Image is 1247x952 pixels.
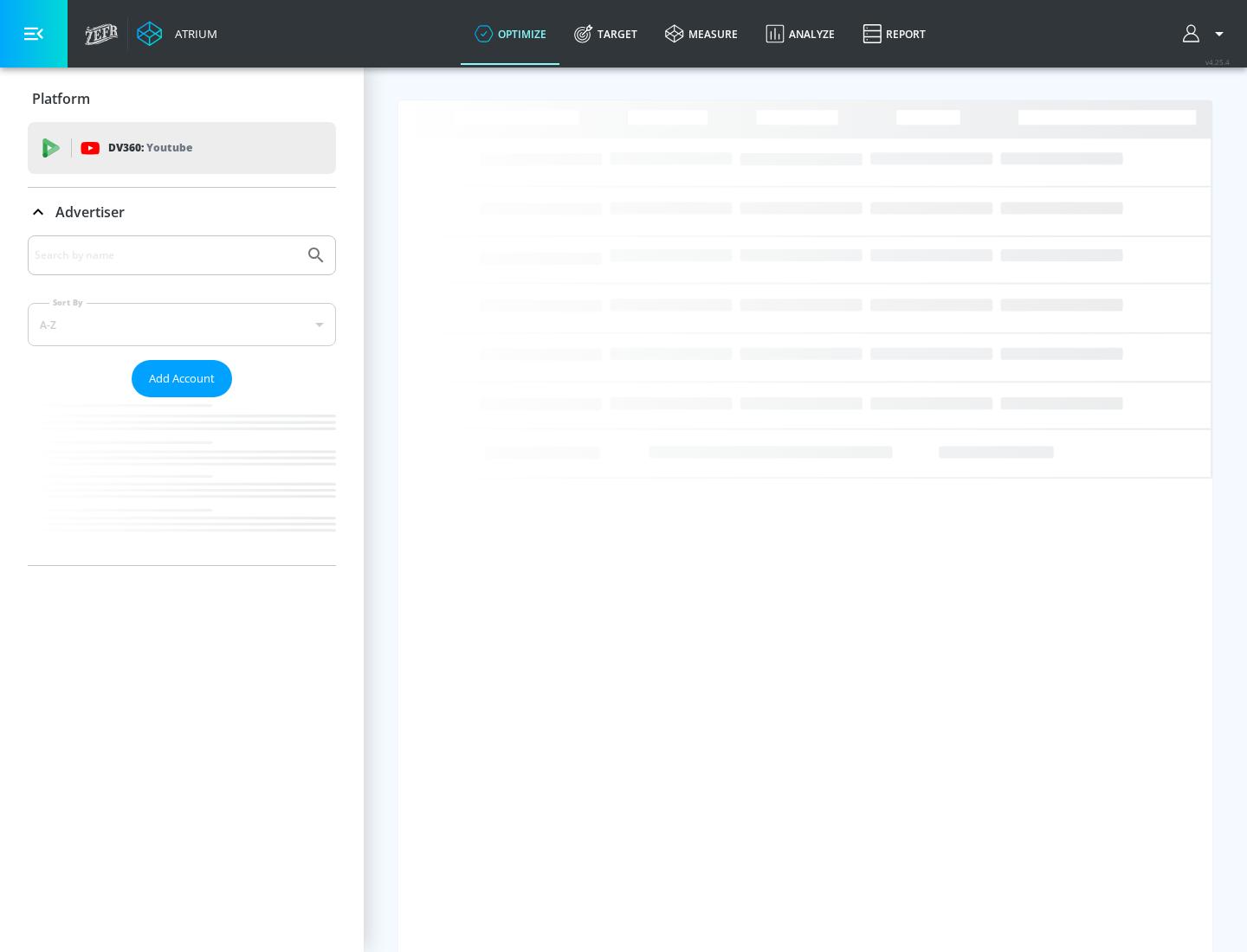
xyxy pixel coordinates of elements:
div: A-Z [28,303,336,346]
input: Search by name [35,244,297,267]
a: Target [560,3,651,65]
a: Analyze [752,3,849,65]
div: Advertiser [28,235,336,565]
p: Platform [32,89,90,108]
a: measure [651,3,752,65]
a: Report [849,3,940,65]
label: Sort By [49,297,87,308]
div: Platform [28,74,336,123]
p: Advertiser [55,203,125,222]
nav: list of Advertiser [28,397,336,565]
div: Advertiser [28,188,336,236]
a: Atrium [137,21,217,47]
p: DV360: [108,138,192,158]
div: Atrium [168,26,217,42]
span: v 4.25.4 [1205,57,1230,67]
button: Add Account [132,360,232,397]
span: Add Account [149,369,215,389]
div: DV360: Youtube [28,122,336,174]
a: optimize [461,3,560,65]
p: Youtube [146,138,192,157]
